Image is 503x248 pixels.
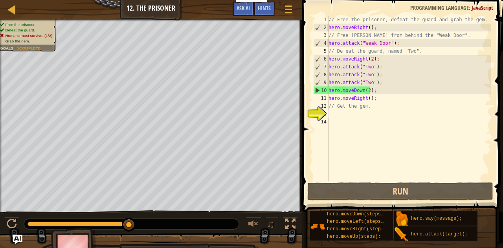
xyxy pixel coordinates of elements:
span: JavaScript [472,4,493,11]
button: Ask AI [233,2,254,16]
div: 13 [313,110,329,118]
span: hero.attack(target); [411,231,468,237]
span: hero.moveRight(steps); [327,226,389,232]
button: Ask AI [13,235,22,244]
div: 12 [313,102,329,110]
span: hero.moveUp(steps); [327,234,381,239]
button: Ctrl + P: Play [4,217,20,233]
span: Programming language [410,4,469,11]
div: 7 [314,63,329,71]
button: ♫ [265,217,279,233]
span: Hints [258,4,271,12]
button: Adjust volume [246,217,261,233]
div: 6 [314,55,329,63]
img: portrait.png [310,219,325,234]
button: Show game menu [279,2,298,20]
div: 5 [313,47,329,55]
img: portrait.png [394,211,409,226]
span: Incomplete [15,46,40,50]
div: 4 [314,39,329,47]
span: Humans must survive. (1/2) [5,33,52,38]
button: Toggle fullscreen [283,217,298,233]
span: Free the prisoner. [5,22,35,27]
img: portrait.png [394,227,409,242]
button: Run [307,182,493,200]
span: hero.moveDown(steps); [327,211,386,217]
div: 11 [313,94,329,102]
span: Ask AI [237,4,250,12]
span: : [469,4,472,11]
div: 8 [314,71,329,79]
div: 3 [313,31,329,39]
span: ♫ [267,218,275,230]
span: hero.moveLeft(steps); [327,219,386,224]
div: 1 [313,16,329,24]
span: : [13,46,15,50]
span: Grab the gem. [5,39,30,43]
div: 10 [314,86,329,94]
div: 2 [314,24,329,31]
span: Defeat the guard. [5,28,35,32]
div: 9 [314,79,329,86]
span: hero.say(message); [411,216,462,221]
div: 14 [313,118,329,126]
